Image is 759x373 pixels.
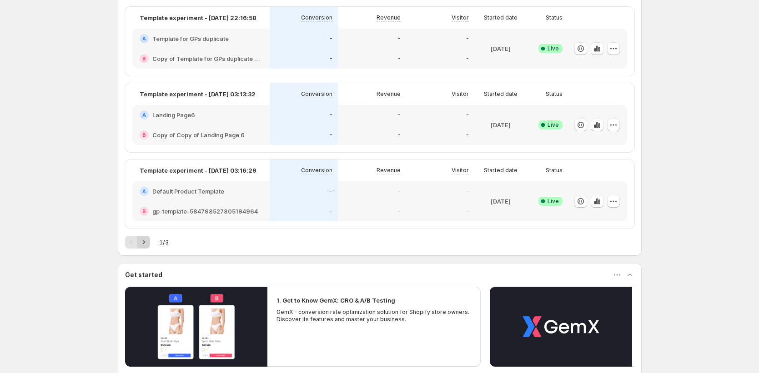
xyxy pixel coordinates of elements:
[142,132,146,138] h2: B
[546,14,563,21] p: Status
[276,308,472,323] p: GemX - conversion rate optimization solution for Shopify store owners. Discover its features and ...
[140,90,256,99] p: Template experiment - [DATE] 03:13:32
[377,14,401,21] p: Revenue
[491,44,511,53] p: [DATE]
[137,236,150,249] button: Next
[276,296,395,305] h2: 1. Get to Know GemX: CRO & A/B Testing
[484,90,518,98] p: Started date
[398,131,401,139] p: -
[548,198,559,205] span: Live
[484,14,518,21] p: Started date
[398,188,401,195] p: -
[301,14,332,21] p: Conversion
[152,130,245,139] h2: Copy of Copy of Landing Page 6
[125,287,267,367] button: Play video
[452,14,469,21] p: Visitor
[301,90,332,98] p: Conversion
[152,207,258,216] h2: gp-template-584798527805194964
[125,270,162,279] h3: Get started
[152,187,224,196] h2: Default Product Template
[140,166,256,175] p: Template experiment - [DATE] 03:16:29
[152,54,262,63] h2: Copy of Template for GPs duplicate convert
[301,167,332,174] p: Conversion
[398,35,401,42] p: -
[142,56,146,61] h2: B
[330,131,332,139] p: -
[142,209,146,214] h2: B
[546,90,563,98] p: Status
[548,45,559,52] span: Live
[398,208,401,215] p: -
[398,111,401,119] p: -
[330,111,332,119] p: -
[377,167,401,174] p: Revenue
[159,238,169,247] span: 1 / 3
[452,167,469,174] p: Visitor
[546,167,563,174] p: Status
[330,208,332,215] p: -
[330,188,332,195] p: -
[466,131,469,139] p: -
[490,287,632,367] button: Play video
[377,90,401,98] p: Revenue
[398,55,401,62] p: -
[125,236,150,249] nav: Pagination
[548,121,559,129] span: Live
[466,208,469,215] p: -
[466,35,469,42] p: -
[142,112,146,118] h2: A
[491,120,511,129] p: [DATE]
[491,197,511,206] p: [DATE]
[330,35,332,42] p: -
[142,36,146,41] h2: A
[142,189,146,194] h2: A
[484,167,518,174] p: Started date
[466,55,469,62] p: -
[140,13,256,22] p: Template experiment - [DATE] 22:16:58
[330,55,332,62] p: -
[466,111,469,119] p: -
[452,90,469,98] p: Visitor
[152,110,195,119] h2: Landing Page6
[152,34,229,43] h2: Template for GPs duplicate
[466,188,469,195] p: -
